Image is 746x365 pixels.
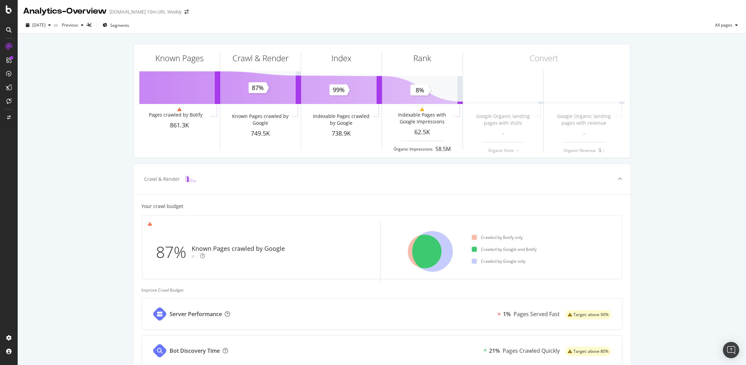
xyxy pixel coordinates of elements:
img: block-icon [185,176,196,182]
div: 58.5M [435,145,451,153]
div: Indexable Pages with Google Impressions [392,111,452,125]
button: Previous [59,20,86,31]
span: Previous [59,22,78,28]
div: arrow-right-arrow-left [185,10,189,14]
img: Equal [192,256,194,258]
span: All pages [712,22,732,28]
button: Segments [100,20,132,31]
div: Improve Crawl Budget [141,287,623,293]
div: Crawl & Render [232,52,289,64]
span: Segments [110,22,129,28]
div: Indexable Pages crawled by Google [311,113,371,126]
div: Crawled by Botify only [472,234,523,240]
div: 749.5K [220,129,301,138]
div: - [196,253,197,260]
div: [DOMAIN_NAME] 10m URL Weekly [109,8,182,15]
div: Pages Served Fast [514,310,560,318]
div: Known Pages crawled by Google [230,113,291,126]
span: Target: above 80% [573,349,609,353]
div: Known Pages [155,52,204,64]
div: Crawled by Google only [472,258,525,264]
div: Pages Crawled Quickly [503,347,560,355]
div: Known Pages crawled by Google [192,244,285,253]
div: Bot Discovery Time [170,347,220,355]
div: Your crawl budget [141,203,183,210]
div: warning label [565,310,611,319]
a: Server Performance1%Pages Served Fastwarning label [141,298,623,330]
div: Crawl & Render [144,176,180,182]
div: Analytics - Overview [23,5,107,17]
span: Target: above 90% [573,313,609,317]
div: 21% [489,347,500,355]
div: warning label [565,347,611,356]
div: 738.9K [301,129,382,138]
div: Organic Impressions [394,146,433,152]
div: Index [331,52,351,64]
div: Server Performance [170,310,222,318]
div: Crawled by Google and Botify [472,246,537,252]
div: Rank [413,52,431,64]
span: 2025 Aug. 25th [32,22,46,28]
div: Pages crawled by Botify [149,111,203,118]
div: 62.5K [382,128,463,137]
button: [DATE] [23,20,54,31]
button: All pages [712,20,741,31]
span: vs [54,22,59,28]
div: 861.3K [139,121,220,130]
div: 87% [156,241,192,263]
div: Open Intercom Messenger [723,342,739,358]
div: 1% [503,310,511,318]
